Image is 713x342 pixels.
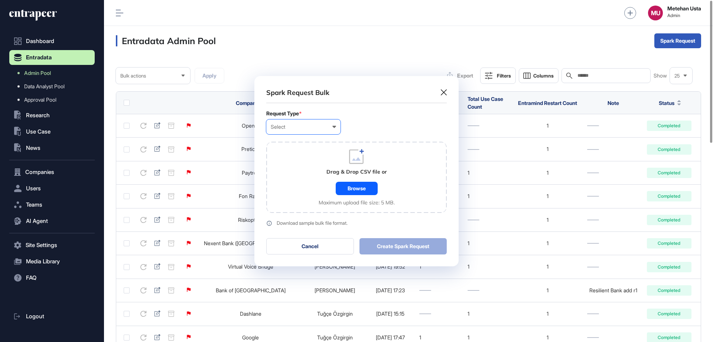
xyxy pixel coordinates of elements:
div: Maximum upload file size: 5 MB. [319,200,395,205]
div: Download sample bulk file format. [277,221,348,226]
button: Cancel [266,238,354,254]
div: Drag & Drop CSV file or [326,168,387,176]
div: Spark Request Bulk [266,88,329,97]
div: Request Type [266,111,447,116]
div: Select [271,124,336,130]
a: Download sample bulk file format. [266,220,447,226]
div: Browse [336,182,378,195]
